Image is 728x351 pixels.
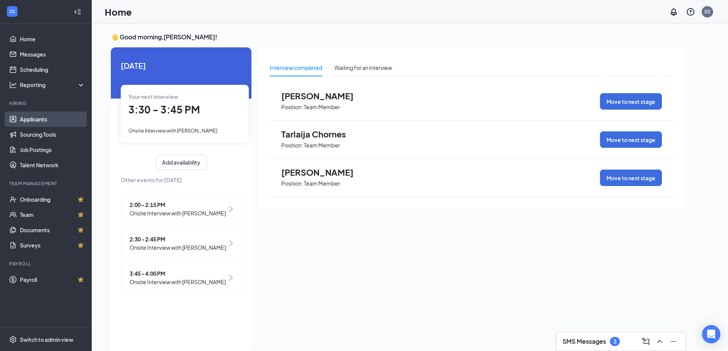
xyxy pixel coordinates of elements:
div: Switch to admin view [20,336,73,343]
button: Move to next stage [600,131,662,148]
button: Move to next stage [600,93,662,110]
span: [DATE] [121,60,242,71]
a: PayrollCrown [20,272,85,287]
h3: 👋 Good morning, [PERSON_NAME] ! [111,33,686,41]
button: ChevronUp [653,335,666,348]
svg: Settings [9,336,17,343]
a: OnboardingCrown [20,192,85,207]
button: Minimize [667,335,679,348]
a: Home [20,31,85,47]
svg: QuestionInfo [686,7,695,16]
h1: Home [105,5,132,18]
a: TeamCrown [20,207,85,222]
span: Tarlaija Chornes [281,129,365,139]
span: Onsite Interview with [PERSON_NAME] [130,243,226,252]
p: Team Member [304,104,340,111]
span: Other events for [DATE] [121,176,242,184]
p: Position: [281,104,303,111]
p: Position: [281,180,303,187]
span: Your next interview [128,93,178,100]
span: 2:30 - 2:45 PM [130,235,226,243]
a: Messages [20,47,85,62]
span: Onsite Interview with [PERSON_NAME] [130,278,226,286]
span: Onsite Interview with [PERSON_NAME] [128,128,217,134]
div: SS [704,8,710,15]
div: Reporting [20,81,86,89]
button: Add availability [156,155,207,170]
div: Waiting for an interview [334,63,392,72]
p: Position: [281,142,303,149]
svg: Minimize [669,337,678,346]
svg: ChevronUp [655,337,664,346]
a: Sourcing Tools [20,127,85,142]
h3: SMS Messages [563,337,606,346]
div: 3 [613,338,616,345]
svg: Analysis [9,81,17,89]
span: 3:45 - 4:00 PM [130,269,226,278]
svg: ComposeMessage [641,337,650,346]
a: Job Postings [20,142,85,157]
div: Open Intercom Messenger [702,325,720,343]
span: [PERSON_NAME] [281,167,365,177]
div: Hiring [9,100,84,107]
a: DocumentsCrown [20,222,85,238]
span: Onsite Interview with [PERSON_NAME] [130,209,226,217]
div: Team Management [9,180,84,187]
span: [PERSON_NAME] [281,91,365,101]
p: Team Member [304,180,340,187]
p: Team Member [304,142,340,149]
a: Scheduling [20,62,85,77]
a: Talent Network [20,157,85,173]
button: Move to next stage [600,170,662,186]
button: ComposeMessage [640,335,652,348]
svg: Notifications [669,7,678,16]
a: Applicants [20,112,85,127]
svg: Collapse [74,8,81,16]
svg: WorkstreamLogo [8,8,16,15]
div: Interview completed [270,63,322,72]
span: 2:00 - 2:15 PM [130,201,226,209]
div: Payroll [9,260,84,267]
a: SurveysCrown [20,238,85,253]
span: 3:30 - 3:45 PM [128,103,200,116]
